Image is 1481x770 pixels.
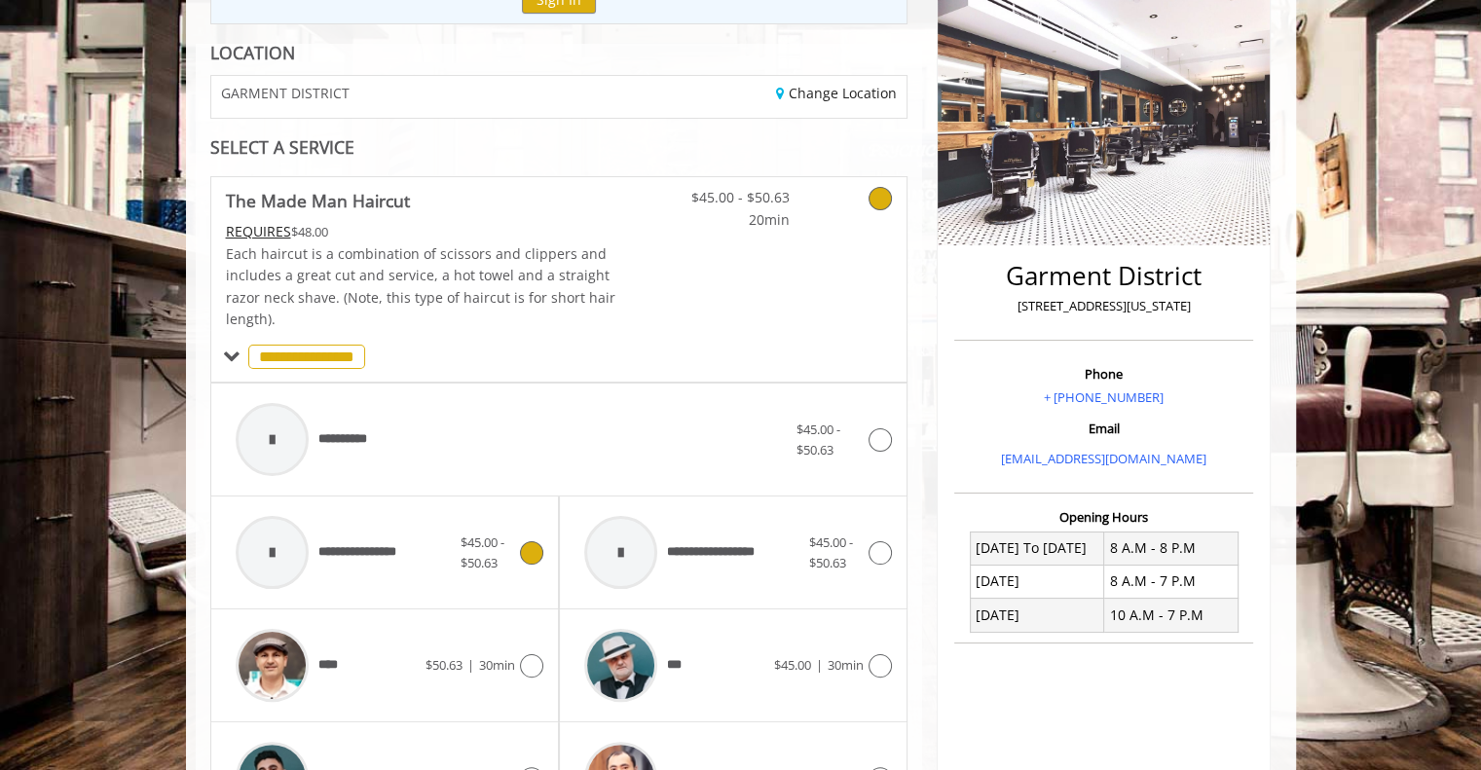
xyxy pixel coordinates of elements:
[959,422,1248,435] h3: Email
[479,656,515,674] span: 30min
[954,510,1253,524] h3: Opening Hours
[828,656,864,674] span: 30min
[1104,599,1239,632] td: 10 A.M - 7 P.M
[461,533,504,571] span: $45.00 - $50.63
[675,209,790,231] span: 20min
[796,421,840,458] span: $45.00 - $50.63
[226,187,410,214] b: The Made Man Haircut
[970,599,1104,632] td: [DATE]
[226,244,615,328] span: Each haircut is a combination of scissors and clippers and includes a great cut and service, a ho...
[426,656,463,674] span: $50.63
[1001,450,1206,467] a: [EMAIL_ADDRESS][DOMAIN_NAME]
[675,187,790,208] span: $45.00 - $50.63
[816,656,823,674] span: |
[226,222,291,240] span: This service needs some Advance to be paid before we block your appointment
[467,656,474,674] span: |
[959,262,1248,290] h2: Garment District
[1104,532,1239,565] td: 8 A.M - 8 P.M
[959,367,1248,381] h3: Phone
[210,138,908,157] div: SELECT A SERVICE
[774,656,811,674] span: $45.00
[809,533,853,571] span: $45.00 - $50.63
[776,84,897,102] a: Change Location
[1104,565,1239,598] td: 8 A.M - 7 P.M
[970,565,1104,598] td: [DATE]
[959,296,1248,316] p: [STREET_ADDRESS][US_STATE]
[1044,388,1164,406] a: + [PHONE_NUMBER]
[221,86,350,100] span: GARMENT DISTRICT
[210,41,295,64] b: LOCATION
[970,532,1104,565] td: [DATE] To [DATE]
[226,221,617,242] div: $48.00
